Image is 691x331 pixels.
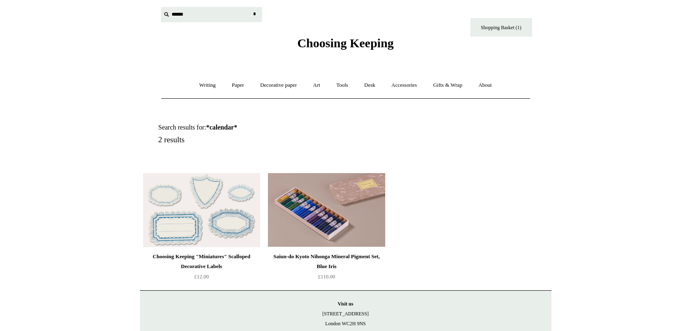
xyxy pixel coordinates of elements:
span: £110.00 [318,273,335,280]
a: Writing [192,74,223,96]
a: Choosing Keeping [297,43,393,49]
h1: Search results for: [158,123,355,131]
a: Art [306,74,328,96]
a: Tools [329,74,356,96]
a: Desk [357,74,383,96]
a: Paper [224,74,251,96]
a: About [471,74,499,96]
h5: 2 results [158,135,355,145]
a: Gifts & Wrap [426,74,470,96]
strong: Visit us [338,301,354,307]
span: Choosing Keeping [297,36,393,50]
img: Choosing Keeping "Miniatures" Scalloped Decorative Labels [143,173,260,247]
a: Saiun-do Kyoto Nihonga Mineral Pigment Set, Blue Iris £110.00 [268,252,385,285]
span: £12.00 [194,273,209,280]
a: Choosing Keeping "Miniatures" Scalloped Decorative Labels £12.00 [143,252,260,285]
img: Saiun-do Kyoto Nihonga Mineral Pigment Set, Blue Iris [268,173,385,247]
a: Shopping Basket (1) [470,18,532,37]
a: Decorative paper [253,74,304,96]
a: Saiun-do Kyoto Nihonga Mineral Pigment Set, Blue Iris Saiun-do Kyoto Nihonga Mineral Pigment Set,... [268,173,385,247]
div: Choosing Keeping "Miniatures" Scalloped Decorative Labels [145,252,258,271]
div: Saiun-do Kyoto Nihonga Mineral Pigment Set, Blue Iris [270,252,383,271]
a: Accessories [384,74,424,96]
a: Choosing Keeping "Miniatures" Scalloped Decorative Labels Choosing Keeping "Miniatures" Scalloped... [143,173,260,247]
strong: *calendar* [206,124,237,131]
